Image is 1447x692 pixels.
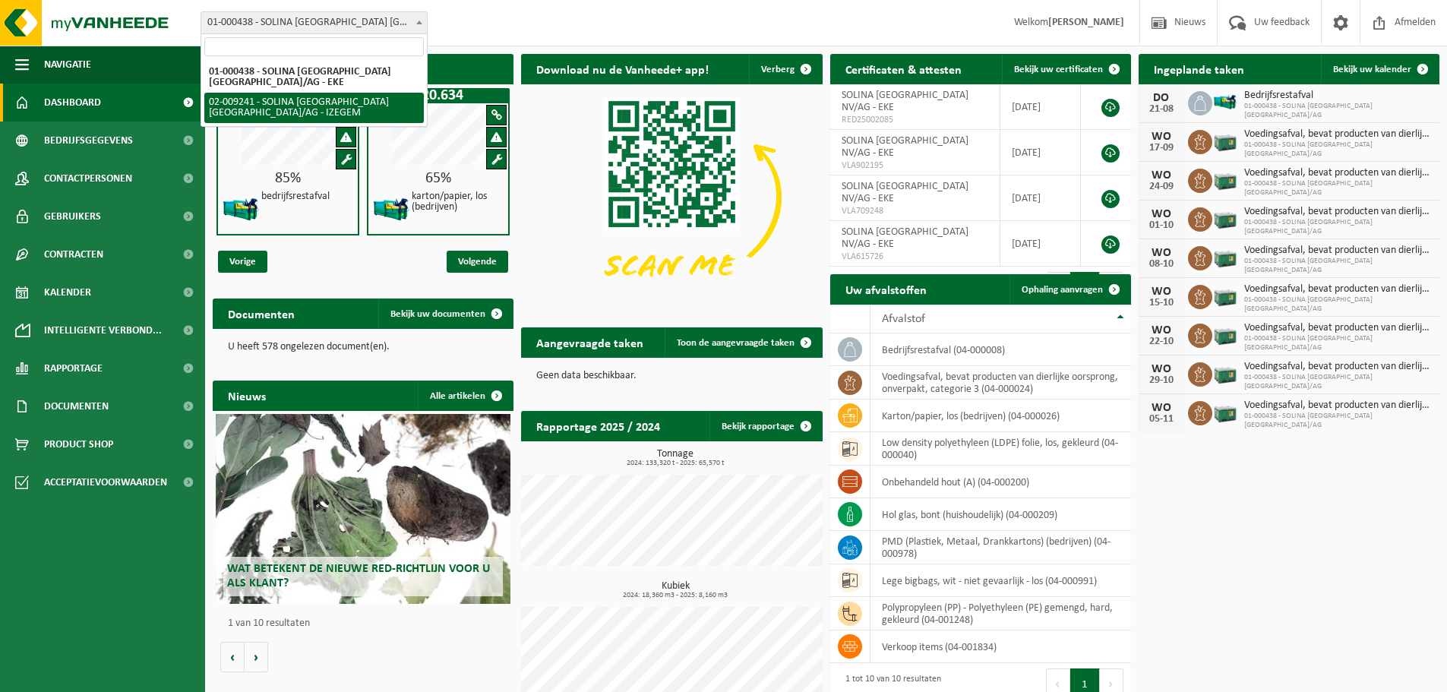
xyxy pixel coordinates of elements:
[1244,141,1432,159] span: 01-000438 - SOLINA [GEOGRAPHIC_DATA] [GEOGRAPHIC_DATA]/AG
[870,432,1131,466] td: low density polyethyleen (LDPE) folie, los, gekleurd (04-000040)
[842,251,988,263] span: VLA615726
[842,205,988,217] span: VLA709248
[842,181,968,204] span: SOLINA [GEOGRAPHIC_DATA] NV/AG - EKE
[44,46,91,84] span: Navigatie
[842,226,968,250] span: SOLINA [GEOGRAPHIC_DATA] NV/AG - EKE
[1146,131,1177,143] div: WO
[1244,283,1432,295] span: Voedingsafval, bevat producten van dierlijke oorsprong, onverpakt, categorie 3
[536,371,807,381] p: Geen data beschikbaar.
[842,135,968,159] span: SOLINA [GEOGRAPHIC_DATA] NV/AG - EKE
[521,54,724,84] h2: Download nu de Vanheede+ app!
[842,160,988,172] span: VLA902195
[1212,244,1238,270] img: PB-LB-0680-HPE-GN-01
[412,191,503,213] h4: karton/papier, los (bedrijven)
[218,171,358,186] div: 85%
[204,62,424,93] li: 01-000438 - SOLINA [GEOGRAPHIC_DATA] [GEOGRAPHIC_DATA]/AG - EKE
[521,327,659,357] h2: Aangevraagde taken
[368,171,508,186] div: 65%
[1146,414,1177,425] div: 05-11
[870,564,1131,597] td: lege bigbags, wit - niet gevaarlijk - los (04-000991)
[830,274,942,304] h2: Uw afvalstoffen
[1212,321,1238,347] img: PB-LB-0680-HPE-GN-01
[1212,205,1238,231] img: PB-LB-0680-HPE-GN-01
[1244,128,1432,141] span: Voedingsafval, bevat producten van dierlijke oorsprong, onverpakt, categorie 3
[204,93,424,123] li: 02-009241 - SOLINA [GEOGRAPHIC_DATA] [GEOGRAPHIC_DATA]/AG - IZEGEM
[1244,361,1432,373] span: Voedingsafval, bevat producten van dierlijke oorsprong, onverpakt, categorie 3
[521,411,675,441] h2: Rapportage 2025 / 2024
[1146,247,1177,259] div: WO
[1244,295,1432,314] span: 01-000438 - SOLINA [GEOGRAPHIC_DATA] [GEOGRAPHIC_DATA]/AG
[1244,412,1432,430] span: 01-000438 - SOLINA [GEOGRAPHIC_DATA] [GEOGRAPHIC_DATA]/AG
[1146,375,1177,386] div: 29-10
[870,498,1131,531] td: hol glas, bont (huishoudelijk) (04-000209)
[870,466,1131,498] td: onbehandeld hout (A) (04-000200)
[1146,92,1177,104] div: DO
[1022,285,1103,295] span: Ophaling aanvragen
[1146,208,1177,220] div: WO
[842,114,988,126] span: RED25002085
[371,88,506,103] h1: Z20.634
[761,65,795,74] span: Verberg
[1244,90,1432,102] span: Bedrijfsrestafval
[227,563,490,589] span: Wat betekent de nieuwe RED-richtlijn voor u als klant?
[1321,54,1438,84] a: Bekijk uw kalender
[1212,166,1238,192] img: PB-LB-0680-HPE-GN-01
[870,531,1131,564] td: PMD (Plastiek, Metaal, Drankkartons) (bedrijven) (04-000978)
[1244,218,1432,236] span: 01-000438 - SOLINA [GEOGRAPHIC_DATA] [GEOGRAPHIC_DATA]/AG
[1244,179,1432,197] span: 01-000438 - SOLINA [GEOGRAPHIC_DATA] [GEOGRAPHIC_DATA]/AG
[245,642,268,672] button: Volgende
[870,630,1131,663] td: verkoop items (04-001834)
[44,349,103,387] span: Rapportage
[1014,65,1103,74] span: Bekijk uw certificaten
[201,12,427,33] span: 01-000438 - SOLINA BELGIUM NV/AG - EKE
[44,160,132,197] span: Contactpersonen
[1244,102,1432,120] span: 01-000438 - SOLINA [GEOGRAPHIC_DATA] [GEOGRAPHIC_DATA]/AG
[1146,402,1177,414] div: WO
[1146,169,1177,182] div: WO
[228,618,506,629] p: 1 van 10 resultaten
[261,191,330,202] h4: bedrijfsrestafval
[44,197,101,235] span: Gebruikers
[1244,257,1432,275] span: 01-000438 - SOLINA [GEOGRAPHIC_DATA] [GEOGRAPHIC_DATA]/AG
[372,190,410,228] img: HK-XZ-20-GN-12
[1000,221,1082,267] td: [DATE]
[709,411,821,441] a: Bekijk rapportage
[665,327,821,358] a: Toon de aangevraagde taken
[1244,322,1432,334] span: Voedingsafval, bevat producten van dierlijke oorsprong, onverpakt, categorie 3
[390,309,485,319] span: Bekijk uw documenten
[418,381,512,411] a: Alle artikelen
[228,342,498,352] p: U heeft 578 ongelezen document(en).
[1333,65,1411,74] span: Bekijk uw kalender
[447,251,508,273] span: Volgende
[1212,399,1238,425] img: PB-LB-0680-HPE-GN-01
[1002,54,1129,84] a: Bekijk uw certificaten
[1048,17,1124,28] strong: [PERSON_NAME]
[1146,104,1177,115] div: 21-08
[1146,337,1177,347] div: 22-10
[1146,182,1177,192] div: 24-09
[529,581,822,599] h3: Kubiek
[1139,54,1259,84] h2: Ingeplande taken
[529,449,822,467] h3: Tonnage
[1244,245,1432,257] span: Voedingsafval, bevat producten van dierlijke oorsprong, onverpakt, categorie 3
[529,460,822,467] span: 2024: 133,320 t - 2025: 65,570 t
[1212,283,1238,308] img: PB-LB-0680-HPE-GN-01
[378,299,512,329] a: Bekijk uw documenten
[870,597,1131,630] td: polypropyleen (PP) - Polyethyleen (PE) gemengd, hard, gekleurd (04-001248)
[44,387,109,425] span: Documenten
[842,90,968,113] span: SOLINA [GEOGRAPHIC_DATA] NV/AG - EKE
[220,642,245,672] button: Vorige
[529,592,822,599] span: 2024: 18,360 m3 - 2025: 8,160 m3
[1000,130,1082,175] td: [DATE]
[1009,274,1129,305] a: Ophaling aanvragen
[1146,143,1177,153] div: 17-09
[216,414,510,604] a: Wat betekent de nieuwe RED-richtlijn voor u als klant?
[218,251,267,273] span: Vorige
[870,400,1131,432] td: karton/papier, los (bedrijven) (04-000026)
[677,338,795,348] span: Toon de aangevraagde taken
[1146,259,1177,270] div: 08-10
[1000,84,1082,130] td: [DATE]
[44,235,103,273] span: Contracten
[870,366,1131,400] td: voedingsafval, bevat producten van dierlijke oorsprong, onverpakt, categorie 3 (04-000024)
[1146,298,1177,308] div: 15-10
